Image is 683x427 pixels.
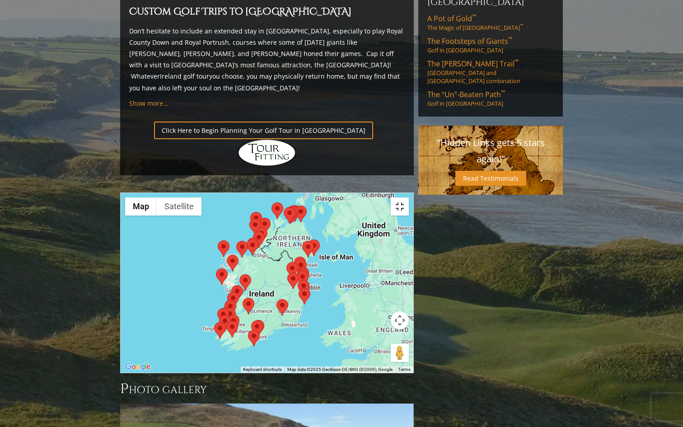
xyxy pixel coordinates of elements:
button: Map camera controls [391,311,409,329]
a: The [PERSON_NAME] Trail™[GEOGRAPHIC_DATA] and [GEOGRAPHIC_DATA] combination [427,59,554,85]
span: A Pot of Gold [427,14,476,23]
a: The Footsteps of Giants™Golf in [GEOGRAPHIC_DATA] [427,36,554,54]
a: Open this area in Google Maps (opens a new window) [123,361,153,373]
img: Hidden Links [238,139,296,166]
sup: ™ [520,23,523,29]
span: The “Un”-Beaten Path [427,89,505,99]
span: Map data ©2025 GeoBasis-DE/BKG (©2009), Google [287,367,393,372]
a: Terms (opens in new tab) [398,367,411,372]
button: Drag Pegman onto the map to open Street View [391,344,409,362]
sup: ™ [508,35,512,43]
span: The [PERSON_NAME] Trail [427,59,519,69]
button: Toggle fullscreen view [391,197,409,216]
a: The “Un”-Beaten Path™Golf in [GEOGRAPHIC_DATA] [427,89,554,108]
sup: ™ [501,89,505,96]
button: Keyboard shortcuts [243,366,282,373]
sup: ™ [515,58,519,66]
a: Read Testimonials [455,171,526,186]
h2: Custom Golf Trips to [GEOGRAPHIC_DATA] [129,5,405,20]
a: Click Here to Begin Planning Your Golf Tour in [GEOGRAPHIC_DATA] [154,122,373,139]
img: Google [123,361,153,373]
button: Show street map [125,197,157,216]
p: "Hidden Links gets 5 stars again!" [427,135,554,167]
button: Show satellite imagery [157,197,201,216]
span: The Footsteps of Giants [427,36,512,46]
a: Show more... [129,99,168,108]
a: A Pot of Gold™The Magic of [GEOGRAPHIC_DATA]™ [427,14,554,32]
sup: ™ [472,13,476,20]
h3: Photo Gallery [120,380,414,398]
p: Don’t hesitate to include an extended stay in [GEOGRAPHIC_DATA], especially to play Royal County ... [129,25,405,94]
a: Ireland golf tour [160,72,209,80]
